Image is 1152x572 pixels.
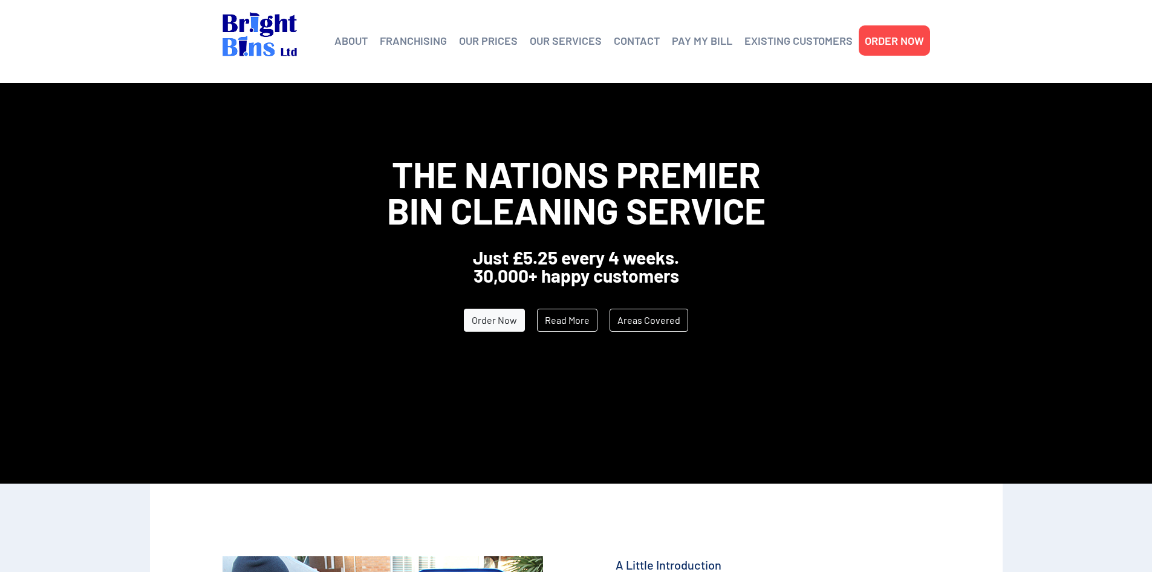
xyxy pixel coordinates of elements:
[537,309,597,332] a: Read More
[672,31,732,50] a: PAY MY BILL
[530,31,602,50] a: OUR SERVICES
[865,31,924,50] a: ORDER NOW
[380,31,447,50] a: FRANCHISING
[744,31,853,50] a: EXISTING CUSTOMERS
[334,31,368,50] a: ABOUT
[459,31,518,50] a: OUR PRICES
[387,152,766,232] span: The Nations Premier Bin Cleaning Service
[610,309,688,332] a: Areas Covered
[464,309,525,332] a: Order Now
[614,31,660,50] a: CONTACT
